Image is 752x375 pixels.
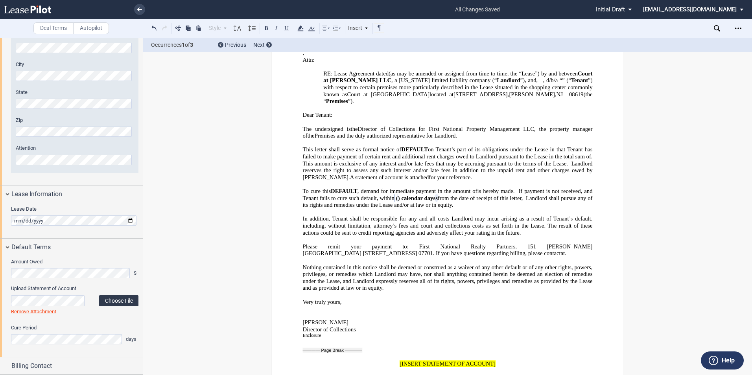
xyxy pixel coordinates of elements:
span: , d/b/a “ [543,77,562,84]
span: , [303,50,304,56]
span: Director of Collections [303,326,356,333]
span: If payment is not received, and Tenant fails to cure such default, within [303,188,594,201]
b: 1 [182,42,185,48]
span: the [308,132,315,139]
label: Autopilot [73,22,109,34]
span: [STREET_ADDRESS] [363,250,417,257]
label: Upload Statement of Account [11,285,138,292]
button: Toggle Control Characters [374,23,384,33]
span: ) calendar day [398,195,435,201]
span: , and [525,77,536,84]
span: ”) with respect to certain premises more particularly described in the Lease situated in the shop... [323,77,594,97]
span: Enclosure [303,333,321,338]
span: ” (“ [562,77,571,84]
span: located at [429,91,453,97]
span: on Tenant’s part of its obligations under the Lease in that Tenant has failed to make payment of ... [303,146,594,160]
span: DEFAULT [401,146,428,153]
span: , [391,77,393,84]
span: 08619 [569,91,584,97]
span: DEFAULT [331,188,358,195]
span: In addition, Tenant shall be responsible for any and all costs Landlord may incur arising as a re... [303,215,594,236]
label: State [16,89,134,96]
span: Default Terms [11,243,51,252]
button: Bold [262,23,271,33]
span: [PERSON_NAME] [303,319,348,326]
button: Help [701,351,744,369]
span: This letter shall serve as formal notice of [303,146,402,153]
label: Amount Owed [11,258,138,265]
span: (the “ [323,91,594,104]
span: [PERSON_NAME] [509,91,555,97]
span: s [435,195,438,201]
span: The undersigned is Director of Collections for First National Property Management LLC, the proper... [303,125,594,139]
div: Previous [218,41,246,49]
label: Attention [16,145,134,152]
span: 07701. If you have questions regarding billing, please contact [418,250,561,257]
span: Occurrences of [151,41,212,49]
button: Paste [194,23,203,33]
div: Open Lease options menu [732,22,745,35]
button: Cut [173,23,183,33]
span: days [126,336,138,343]
span: a [394,77,397,84]
span: Dear Tenant: [303,112,333,118]
span: $ [134,270,138,277]
span: ”). [348,98,354,105]
span: ( [396,195,398,201]
a: Remove Attachment [11,309,56,314]
div: Insert [347,23,370,33]
button: Italic [272,23,281,33]
label: Choose File [99,295,138,306]
span: Initial Draft [596,6,625,13]
span: [PERSON_NAME][GEOGRAPHIC_DATA] [303,243,593,257]
span: Court at [PERSON_NAME] LLC [323,70,594,84]
span: s [433,195,435,201]
label: Deal Terms [33,22,74,34]
span: , [536,77,538,84]
span: (as may be amended or assigned from time to time, the “Lease”) by and between [389,70,578,77]
label: Lease Date [11,206,138,213]
span: NJ [557,91,563,97]
span: (“ [492,77,497,84]
span: Please remit your payment to: First National Realty Partners, 151 [303,243,536,250]
button: Undo [149,23,159,33]
span: Attn: [303,56,315,63]
span: Premises [326,98,348,105]
span: To cure this [303,188,331,195]
span: [US_STATE] [399,77,430,84]
span: Lease Information [11,189,62,199]
div: Next [253,41,272,49]
span: , [508,91,509,97]
b: 3 [190,42,193,48]
button: Underline [282,23,291,33]
span: Nothing contained in this notice shall be deemed or construed as a waiver of any other default or... [303,264,594,291]
span: [INSERT STATEMENT OF ACCOUNT] [400,360,496,367]
label: Cure Period [11,324,138,331]
span: . [591,153,593,160]
span: ”) [520,77,525,84]
label: City [16,61,134,68]
span: from the date of receipt of this letter, Landlord shall pursue any of its rights and remedies und... [303,195,594,208]
span: A statement of account is attached . [350,174,472,181]
span: the [351,125,358,132]
span: [STREET_ADDRESS] [453,91,508,97]
span: Landlord [497,77,520,84]
span: Very truly yours, [303,298,342,305]
span: RE: Lease Agreement dated [323,70,389,77]
span: , [555,91,557,97]
span: all changes saved [451,1,504,18]
span: at [561,250,565,257]
span: , demand for immediate payment in the amount of [358,188,477,195]
span: Next [253,42,265,48]
span: Tenant [571,77,588,84]
span: This amount is exclusive of any interest and/or late fees that may be accruing pursuant to the te... [303,160,594,180]
span: Previous [225,42,246,48]
span: Billing Contact [11,361,52,371]
span: Court at [GEOGRAPHIC_DATA] [347,91,429,97]
button: Copy [184,23,193,33]
span: limited liability company [431,77,490,84]
span: is hereby made. [477,188,514,195]
label: Help [722,355,735,366]
span: for your reference [429,174,470,181]
label: Zip [16,117,134,124]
